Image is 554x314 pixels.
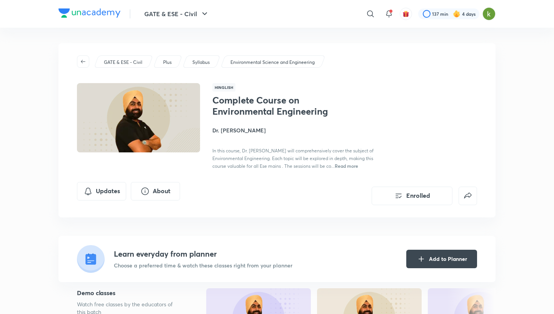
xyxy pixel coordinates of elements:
img: streak [453,10,461,18]
h4: Dr. [PERSON_NAME] [212,126,385,134]
button: About [131,182,180,200]
h5: Demo classes [77,288,182,297]
p: Choose a preferred time & watch these classes right from your planner [114,261,292,269]
img: avatar [402,10,409,17]
p: Syllabus [192,59,210,66]
img: Piyush raj [482,7,496,20]
a: Company Logo [58,8,120,20]
p: Environmental Science and Engineering [230,59,315,66]
button: GATE & ESE - Civil [140,6,214,22]
img: Company Logo [58,8,120,18]
p: Plus [163,59,172,66]
button: false [459,187,477,205]
a: GATE & ESE - Civil [103,59,144,66]
span: In this course, Dr. [PERSON_NAME] will comprehensively cover the subject of Environmental Enginee... [212,148,374,169]
img: Thumbnail [76,82,201,153]
a: Environmental Science and Engineering [229,59,316,66]
button: Enrolled [372,187,452,205]
h4: Learn everyday from planner [114,248,292,260]
p: GATE & ESE - Civil [104,59,142,66]
button: avatar [400,8,412,20]
h1: Complete Course on Environmental Engineering [212,95,338,117]
a: Plus [162,59,173,66]
a: Syllabus [191,59,211,66]
span: Hinglish [212,83,235,92]
button: Updates [77,182,126,200]
button: Add to Planner [406,250,477,268]
span: Read more [335,163,358,169]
